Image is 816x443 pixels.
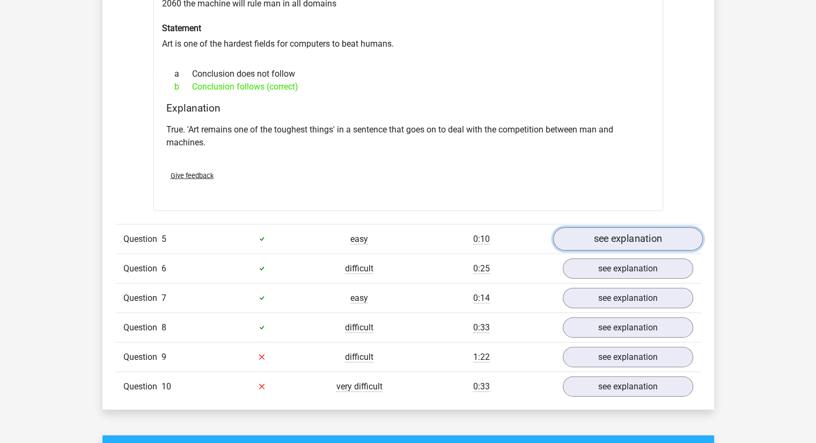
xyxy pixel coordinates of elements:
[123,292,161,305] span: Question
[473,322,490,333] span: 0:33
[336,381,383,392] span: very difficult
[345,322,373,333] span: difficult
[473,263,490,274] span: 0:25
[123,262,161,275] span: Question
[161,352,166,362] span: 9
[563,288,693,308] a: see explanation
[161,263,166,274] span: 6
[166,68,650,80] div: Conclusion does not follow
[161,234,166,244] span: 5
[563,318,693,338] a: see explanation
[161,381,171,392] span: 10
[563,347,693,367] a: see explanation
[161,322,166,333] span: 8
[123,233,161,246] span: Question
[553,227,702,251] a: see explanation
[473,381,490,392] span: 0:33
[123,351,161,364] span: Question
[473,352,490,363] span: 1:22
[171,172,214,180] span: Give feedback
[123,321,161,334] span: Question
[161,293,166,303] span: 7
[350,234,368,245] span: easy
[174,80,192,93] span: b
[345,352,373,363] span: difficult
[563,376,693,397] a: see explanation
[166,80,650,93] div: Conclusion follows (correct)
[166,102,650,114] h4: Explanation
[162,23,655,33] h6: Statement
[174,68,192,80] span: a
[350,293,368,304] span: easy
[563,259,693,279] a: see explanation
[345,263,373,274] span: difficult
[166,123,650,149] p: True. 'Art remains one of the toughest things' in a sentence that goes on to deal with the compet...
[473,293,490,304] span: 0:14
[473,234,490,245] span: 0:10
[123,380,161,393] span: Question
